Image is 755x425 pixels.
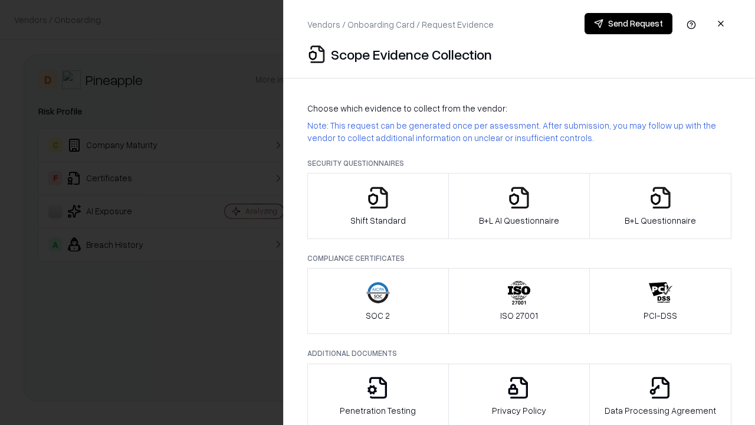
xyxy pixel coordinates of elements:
p: Note: This request can be generated once per assessment. After submission, you may follow up with... [307,119,731,144]
p: Security Questionnaires [307,158,731,168]
button: ISO 27001 [448,268,590,334]
p: Data Processing Agreement [605,404,716,417]
p: Privacy Policy [492,404,546,417]
button: SOC 2 [307,268,449,334]
button: B+L Questionnaire [589,173,731,239]
button: B+L AI Questionnaire [448,173,590,239]
p: Vendors / Onboarding Card / Request Evidence [307,18,494,31]
p: ISO 27001 [500,309,538,322]
button: Shift Standard [307,173,449,239]
p: Additional Documents [307,348,731,358]
p: SOC 2 [366,309,390,322]
p: Choose which evidence to collect from the vendor: [307,102,731,115]
p: Shift Standard [350,214,406,227]
button: Send Request [585,13,672,34]
p: B+L AI Questionnaire [479,214,559,227]
p: Scope Evidence Collection [331,45,492,64]
p: Penetration Testing [340,404,416,417]
p: PCI-DSS [644,309,677,322]
p: Compliance Certificates [307,253,731,263]
button: PCI-DSS [589,268,731,334]
p: B+L Questionnaire [625,214,696,227]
